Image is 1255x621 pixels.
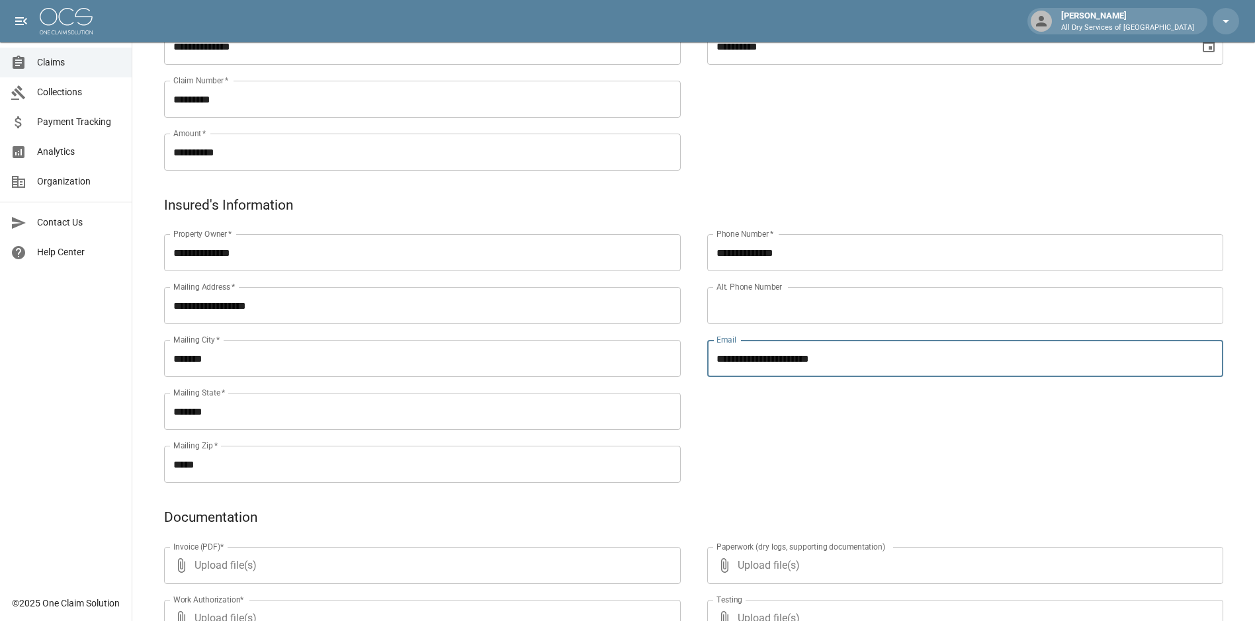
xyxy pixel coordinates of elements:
[173,228,232,239] label: Property Owner
[716,541,885,552] label: Paperwork (dry logs, supporting documentation)
[716,594,742,605] label: Testing
[37,85,121,99] span: Collections
[716,228,773,239] label: Phone Number
[173,387,225,398] label: Mailing State
[173,128,206,139] label: Amount
[716,334,736,345] label: Email
[37,175,121,188] span: Organization
[1056,9,1199,33] div: [PERSON_NAME]
[173,594,244,605] label: Work Authorization*
[173,281,235,292] label: Mailing Address
[37,115,121,129] span: Payment Tracking
[173,440,218,451] label: Mailing Zip
[37,145,121,159] span: Analytics
[738,547,1188,584] span: Upload file(s)
[8,8,34,34] button: open drawer
[173,334,220,345] label: Mailing City
[173,75,228,86] label: Claim Number
[40,8,93,34] img: ocs-logo-white-transparent.png
[12,597,120,610] div: © 2025 One Claim Solution
[1061,22,1194,34] p: All Dry Services of [GEOGRAPHIC_DATA]
[1195,33,1222,60] button: Choose date, selected date is Sep 5, 2025
[173,541,224,552] label: Invoice (PDF)*
[37,56,121,69] span: Claims
[716,281,782,292] label: Alt. Phone Number
[37,216,121,229] span: Contact Us
[37,245,121,259] span: Help Center
[195,547,645,584] span: Upload file(s)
